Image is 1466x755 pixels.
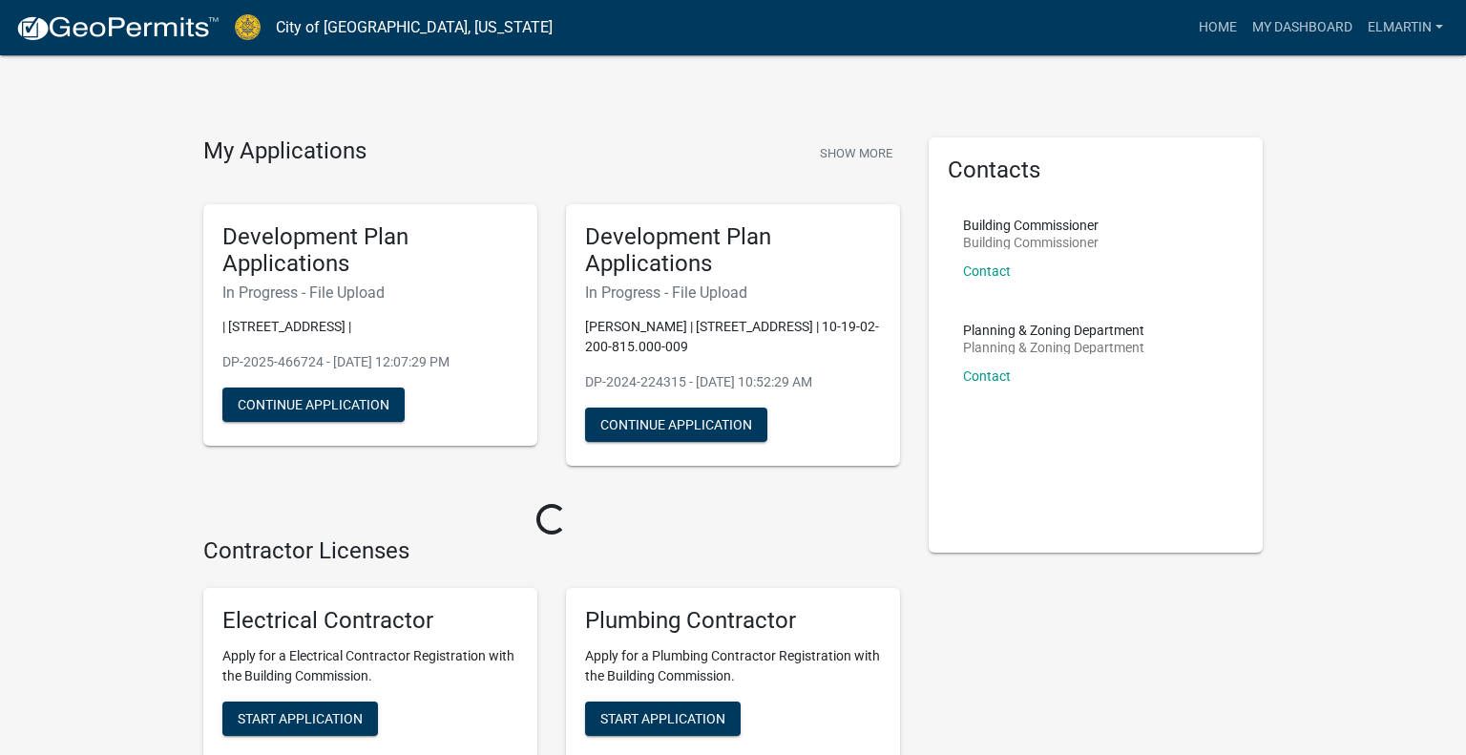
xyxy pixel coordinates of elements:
[222,283,518,302] h6: In Progress - File Upload
[963,236,1099,249] p: Building Commissioner
[963,341,1144,354] p: Planning & Zoning Department
[1191,10,1245,46] a: Home
[963,368,1011,384] a: Contact
[222,352,518,372] p: DP-2025-466724 - [DATE] 12:07:29 PM
[948,157,1244,184] h5: Contacts
[585,223,881,279] h5: Development Plan Applications
[238,710,363,725] span: Start Application
[585,408,767,442] button: Continue Application
[585,646,881,686] p: Apply for a Plumbing Contractor Registration with the Building Commission.
[600,710,725,725] span: Start Application
[222,607,518,635] h5: Electrical Contractor
[585,283,881,302] h6: In Progress - File Upload
[235,14,261,40] img: City of Jeffersonville, Indiana
[812,137,900,169] button: Show More
[963,324,1144,337] p: Planning & Zoning Department
[585,372,881,392] p: DP-2024-224315 - [DATE] 10:52:29 AM
[203,537,900,565] h4: Contractor Licenses
[222,223,518,279] h5: Development Plan Applications
[222,317,518,337] p: | [STREET_ADDRESS] |
[585,702,741,736] button: Start Application
[276,11,553,44] a: City of [GEOGRAPHIC_DATA], [US_STATE]
[203,137,366,166] h4: My Applications
[222,646,518,686] p: Apply for a Electrical Contractor Registration with the Building Commission.
[1245,10,1360,46] a: My Dashboard
[222,388,405,422] button: Continue Application
[222,702,378,736] button: Start Application
[963,219,1099,232] p: Building Commissioner
[963,263,1011,279] a: Contact
[585,607,881,635] h5: Plumbing Contractor
[1360,10,1451,46] a: elmartin
[585,317,881,357] p: [PERSON_NAME] | [STREET_ADDRESS] | 10-19-02-200-815.000-009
